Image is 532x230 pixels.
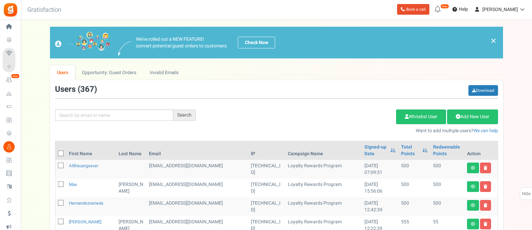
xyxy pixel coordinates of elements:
a: Signed-up Date [364,144,387,157]
a: We can help [473,127,498,134]
a: hernandeznerieda [69,200,103,206]
a: Check Now [238,37,275,48]
a: Total Points [401,144,419,157]
a: Users [50,65,75,80]
span: [PERSON_NAME] [482,6,518,13]
p: We've rolled out a NEW FEATURE! convert potential guest orders to customers. [136,36,228,49]
a: New [3,74,18,86]
h3: Users ( ) [55,85,97,94]
td: [DATE] 15:56:06 [362,179,398,197]
i: Delete user [484,185,487,189]
a: Redeemable Points [433,144,462,157]
span: FAQs [522,188,531,200]
td: Loyalty Rewards Program [285,197,362,216]
span: Help [457,6,468,13]
a: Invalid Emails [143,65,186,80]
td: 500 [398,197,430,216]
img: images [55,32,110,53]
td: 500 [398,179,430,197]
a: max [69,181,77,188]
img: images [118,41,131,56]
i: Delete user [484,222,487,226]
i: Delete user [484,166,487,170]
td: 500 [430,197,464,216]
em: New [11,74,20,78]
td: customer [146,179,248,197]
th: First Name [66,141,116,160]
a: Whitelist User [396,109,446,124]
a: Book a call [397,4,429,15]
th: IP [248,141,285,160]
td: [TECHNICAL_ID] [248,160,285,179]
td: [DATE] 07:09:51 [362,160,398,179]
td: customer [146,197,248,216]
td: 500 [430,160,464,179]
i: View details [471,222,475,226]
input: Search by email or name [55,109,173,121]
a: Opportunity: Guest Orders [75,65,143,80]
a: allthezergsever [69,163,98,169]
a: × [490,37,496,45]
td: 500 [398,160,430,179]
th: Action [464,141,498,160]
i: View details [471,185,475,189]
th: Campaign Name [285,141,362,160]
p: Want to add multiple users? [206,128,498,134]
em: New [440,4,449,9]
td: 500 [430,179,464,197]
th: Last Name [116,141,146,160]
td: Loyalty Rewards Program [285,160,362,179]
div: Search [173,109,196,121]
td: [TECHNICAL_ID] [248,179,285,197]
td: Loyalty Rewards Program [285,179,362,197]
td: [DATE] 12:42:39 [362,197,398,216]
i: View details [471,166,475,170]
h3: Gratisfaction [20,3,69,17]
img: Gratisfaction [3,2,18,17]
i: View details [471,203,475,207]
i: Delete user [484,203,487,207]
td: [PERSON_NAME] [116,179,146,197]
a: Download [468,85,498,96]
th: Email [146,141,248,160]
a: Add New User [447,109,498,124]
a: [PERSON_NAME] [69,219,101,225]
span: 367 [80,83,94,95]
a: Help [450,4,471,15]
td: [TECHNICAL_ID] [248,197,285,216]
td: customer [146,160,248,179]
